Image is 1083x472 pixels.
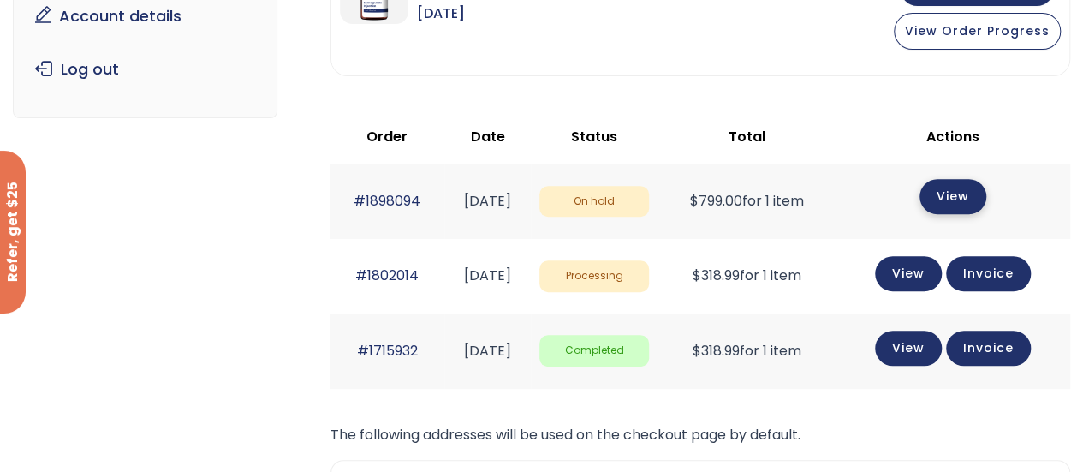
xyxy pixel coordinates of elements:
span: 318.99 [692,341,739,361]
a: View [919,179,986,214]
a: View [875,331,942,366]
span: $ [692,341,700,361]
span: 799.00 [689,191,741,211]
time: [DATE] [464,341,511,361]
a: #1802014 [355,266,419,285]
td: for 1 item [658,164,836,238]
span: Processing [539,260,649,292]
span: $ [689,191,698,211]
time: [DATE] [464,266,511,285]
a: #1715932 [357,341,418,361]
span: $ [692,266,700,285]
a: Invoice [946,256,1031,291]
a: View [875,256,942,291]
span: Status [571,127,617,146]
span: Date [470,127,504,146]
span: [DATE] [417,2,638,26]
span: Total [728,127,765,146]
a: #1898094 [354,191,420,211]
button: View Order Progress [894,13,1061,50]
a: Log out [27,51,264,87]
td: for 1 item [658,314,836,388]
time: [DATE] [464,191,511,211]
p: The following addresses will be used on the checkout page by default. [330,423,1070,447]
span: Order [366,127,408,146]
td: for 1 item [658,239,836,314]
span: Completed [539,335,649,367]
span: 318.99 [692,266,739,285]
span: Actions [926,127,979,146]
a: Invoice [946,331,1031,366]
span: On hold [539,186,649,218]
span: View Order Progress [905,22,1050,39]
